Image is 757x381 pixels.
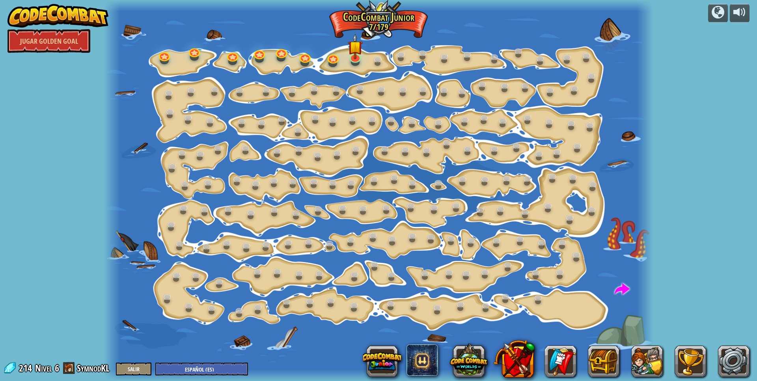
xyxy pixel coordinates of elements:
span: 6 [55,362,59,374]
button: Salir [116,362,151,375]
img: CodeCombat - Learn how to code by playing a game [7,4,108,28]
a: SymnodKL [77,362,112,374]
span: Nivel [35,362,52,375]
button: Ajustar volúmen [730,4,750,22]
img: level-banner-started.png [348,34,362,59]
button: Campañas [708,4,728,22]
span: 214 [19,362,34,374]
a: Jugar Golden Goal [7,29,90,53]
